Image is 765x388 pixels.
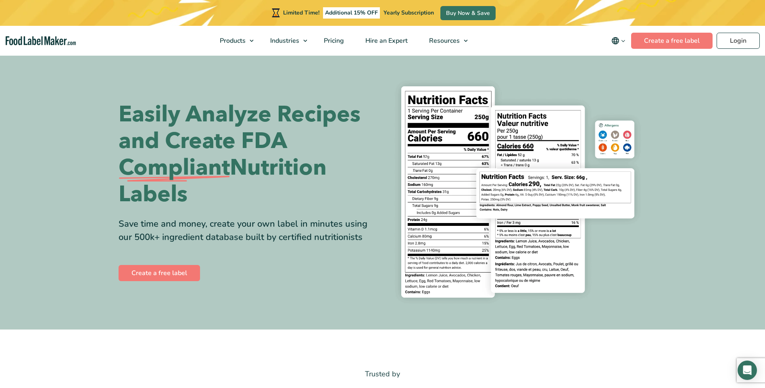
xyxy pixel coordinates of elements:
[283,9,319,17] span: Limited Time!
[323,7,380,19] span: Additional 15% OFF
[355,26,417,56] a: Hire an Expert
[363,36,409,45] span: Hire an Expert
[217,36,246,45] span: Products
[717,33,760,49] a: Login
[313,26,353,56] a: Pricing
[321,36,345,45] span: Pricing
[631,33,713,49] a: Create a free label
[738,361,757,380] div: Open Intercom Messenger
[119,265,200,281] a: Create a free label
[440,6,496,20] a: Buy Now & Save
[268,36,300,45] span: Industries
[209,26,258,56] a: Products
[119,368,647,380] p: Trusted by
[119,217,377,244] div: Save time and money, create your own label in minutes using our 500k+ ingredient database built b...
[419,26,472,56] a: Resources
[384,9,434,17] span: Yearly Subscription
[260,26,311,56] a: Industries
[119,101,377,208] h1: Easily Analyze Recipes and Create FDA Nutrition Labels
[119,154,230,181] span: Compliant
[427,36,461,45] span: Resources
